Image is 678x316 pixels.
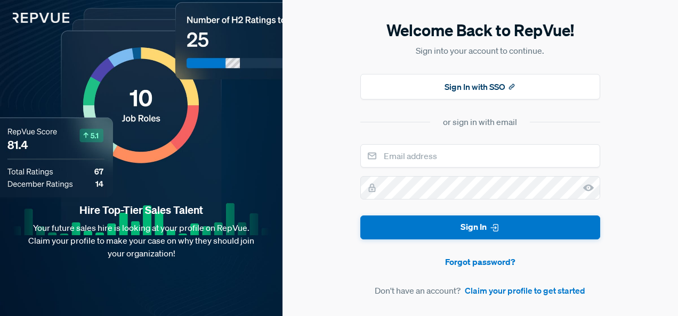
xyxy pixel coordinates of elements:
a: Claim your profile to get started [465,284,585,297]
p: Your future sales hire is looking at your profile on RepVue. Claim your profile to make your case... [17,221,265,260]
a: Forgot password? [360,255,600,268]
article: Don't have an account? [360,284,600,297]
strong: Hire Top-Tier Sales Talent [17,203,265,217]
button: Sign In [360,215,600,239]
h5: Welcome Back to RepVue! [360,19,600,41]
div: or sign in with email [443,115,517,128]
button: Sign In with SSO [360,74,600,99]
input: Email address [360,144,600,168]
p: Sign into your account to continue. [360,44,600,57]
